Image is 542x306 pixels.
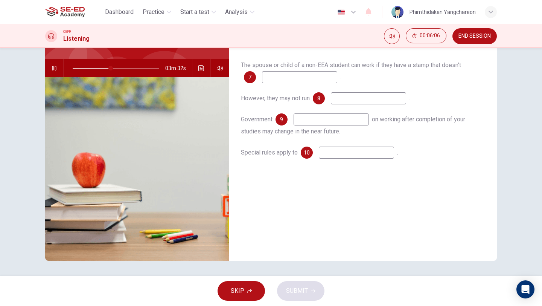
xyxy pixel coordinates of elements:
div: Open Intercom Messenger [516,280,534,298]
span: Special rules apply to [241,149,298,156]
img: SE-ED Academy logo [45,5,85,20]
span: CEFR [63,29,71,34]
button: SKIP [218,281,265,301]
span: The spouse or child of a non-EEA student can work if they have a stamp that doesn’t [241,61,461,69]
button: Practice [140,5,174,19]
span: 7 [248,75,251,80]
a: SE-ED Academy logo [45,5,102,20]
img: en [336,9,346,15]
span: 10 [304,150,310,155]
span: 8 [317,96,320,101]
button: Dashboard [102,5,137,19]
button: Analysis [222,5,257,19]
button: END SESSION [452,28,497,44]
span: Practice [143,8,164,17]
img: International Employment [45,77,229,261]
span: END SESSION [458,33,491,39]
div: Hide [406,28,446,44]
span: . [340,73,341,81]
button: Start a test [177,5,219,19]
span: 9 [280,117,283,122]
img: Profile picture [391,6,403,18]
span: . [397,149,398,156]
button: 00:06:06 [406,28,446,43]
span: SKIP [231,286,244,296]
h1: Listening [63,34,90,43]
span: Government [241,116,273,123]
span: Start a test [180,8,209,17]
span: However, they may not run [241,95,310,102]
button: Click to see the audio transcription [195,59,207,77]
div: Phimthidakan Yangchareon [410,8,476,17]
span: Dashboard [105,8,134,17]
span: 03m 32s [165,59,192,77]
div: Mute [384,28,400,44]
span: . [409,95,410,102]
span: 00:06:06 [420,33,440,39]
span: Analysis [225,8,248,17]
